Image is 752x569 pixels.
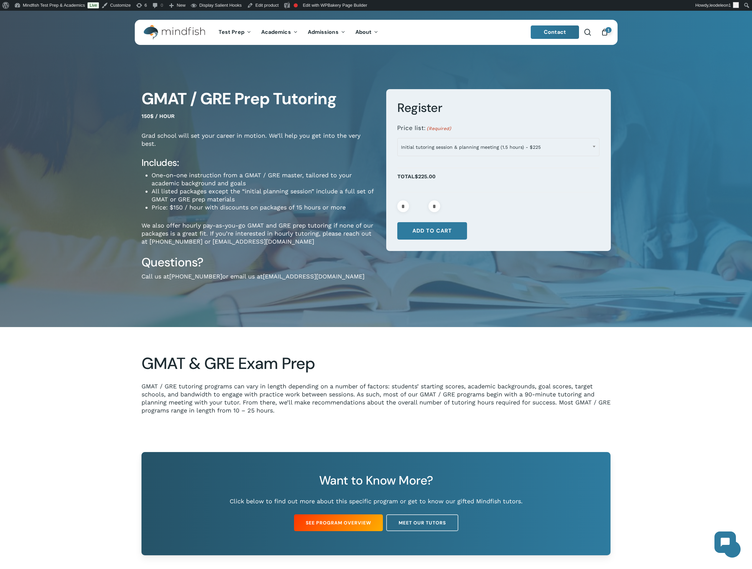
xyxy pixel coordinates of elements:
p: We also offer hourly pay-as-you-go GMAT and GRE prep tutoring if none of our packages is a great ... [141,222,376,255]
h4: Includes: [141,157,376,169]
span: $225.00 [415,173,436,180]
span: leodeleon1 [709,3,731,8]
a: Cart [601,28,609,36]
li: All listed packages except the “initial planning session” include a full set of GMAT or GRE prep ... [152,187,376,203]
iframe: Chatbot [708,525,743,560]
h3: Register [397,100,599,116]
h3: Questions? [141,255,376,270]
h2: GMAT & GRE Exam Prep [141,354,611,373]
p: Grad school will set your career in motion. We’ll help you get into the very best. [141,132,376,157]
a: Live [88,2,99,8]
a: Test Prep [214,29,256,35]
label: Price list: [397,125,451,132]
p: GMAT / GRE tutoring programs can vary in length depending on a number of factors: students’ start... [141,382,611,415]
nav: Main Menu [214,20,383,45]
a: [PHONE_NUMBER] [169,273,222,280]
a: See Program Overview [294,514,383,531]
span: See Program Overview [306,519,371,526]
a: Academics [256,29,303,35]
span: Initial tutoring session & planning meeting (1.5 hours) - $225 [398,140,599,154]
p: Total [397,172,599,189]
a: Admissions [303,29,350,35]
input: Product quantity [411,200,426,212]
div: Focus keyphrase not set [294,3,298,7]
span: 1 [605,27,612,33]
span: Academics [261,28,291,36]
a: Contact [531,25,579,39]
span: Admissions [308,28,339,36]
button: Add to cart [397,222,467,240]
p: Click below to find out more about this specific program or get to know our gifted Mindfish tutors. [162,497,590,505]
a: About [350,29,384,35]
a: Meet Our Tutors [386,514,458,531]
header: Main Menu [135,20,618,45]
a: [EMAIL_ADDRESS][DOMAIN_NAME] [263,273,364,280]
li: Price: $150 / hour with discounts on packages of 15 hours or more [152,203,376,211]
h1: GMAT / GRE Prep Tutoring [141,89,376,109]
h3: Want to Know More? [162,473,590,488]
span: (Required) [426,125,452,132]
span: About [355,28,372,36]
p: Call us at or email us at [141,272,376,290]
span: 150$ / hour [141,113,175,119]
li: One-on-one instruction from a GMAT / GRE master, tailored to your academic background and goals [152,171,376,187]
span: Contact [544,28,566,36]
span: Meet Our Tutors [399,519,446,526]
span: Initial tutoring session & planning meeting (1.5 hours) - $225 [397,138,599,156]
span: Test Prep [219,28,244,36]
